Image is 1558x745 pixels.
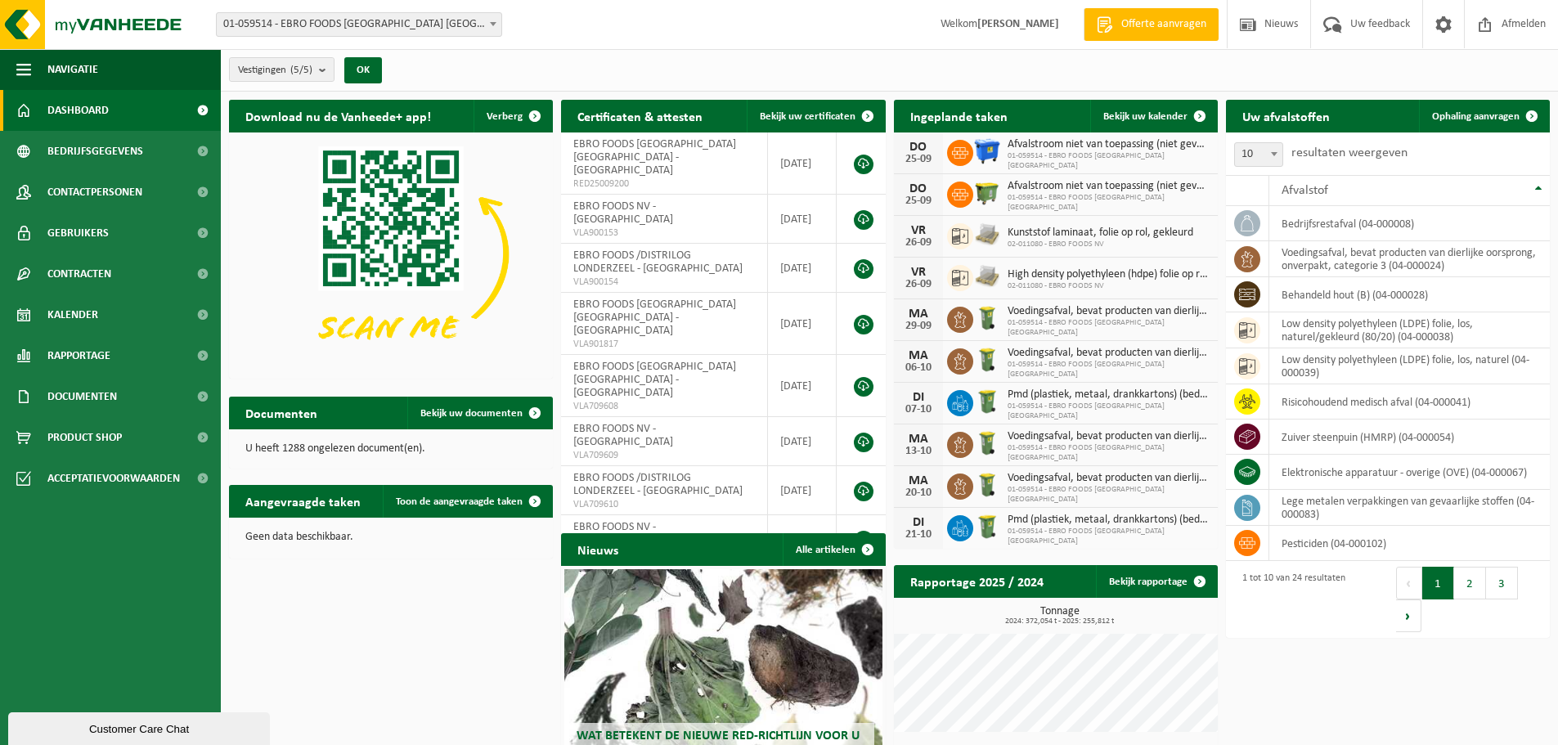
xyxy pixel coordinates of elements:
[768,417,837,466] td: [DATE]
[973,513,1001,541] img: WB-0240-HPE-GN-50
[973,304,1001,332] img: WB-0140-HPE-GN-50
[573,498,754,511] span: VLA709610
[1282,184,1328,197] span: Afvalstof
[573,298,736,337] span: EBRO FOODS [GEOGRAPHIC_DATA] [GEOGRAPHIC_DATA] - [GEOGRAPHIC_DATA]
[573,423,673,448] span: EBRO FOODS NV - [GEOGRAPHIC_DATA]
[1396,599,1421,632] button: Next
[747,100,884,132] a: Bekijk uw certificaten
[573,249,743,275] span: EBRO FOODS /DISTRILOG LONDERZEEL - [GEOGRAPHIC_DATA]
[973,179,1001,207] img: WB-1100-HPE-GN-50
[217,13,501,36] span: 01-059514 - EBRO FOODS BELGIUM NV - MERKSEM
[1008,472,1210,485] span: Voedingsafval, bevat producten van dierlijke oorsprong, onverpakt, categorie 3
[47,458,180,499] span: Acceptatievoorwaarden
[47,90,109,131] span: Dashboard
[1008,514,1210,527] span: Pmd (plastiek, metaal, drankkartons) (bedrijven)
[1008,527,1210,546] span: 01-059514 - EBRO FOODS [GEOGRAPHIC_DATA] [GEOGRAPHIC_DATA]
[1008,318,1210,338] span: 01-059514 - EBRO FOODS [GEOGRAPHIC_DATA] [GEOGRAPHIC_DATA]
[760,111,855,122] span: Bekijk uw certificaten
[1234,142,1283,167] span: 10
[902,391,935,404] div: DI
[216,12,502,37] span: 01-059514 - EBRO FOODS BELGIUM NV - MERKSEM
[1269,348,1550,384] td: low density polyethyleen (LDPE) folie, los, naturel (04-000039)
[1008,281,1210,291] span: 02-011080 - EBRO FOODS NV
[977,18,1059,30] strong: [PERSON_NAME]
[768,132,837,195] td: [DATE]
[768,515,837,564] td: [DATE]
[902,349,935,362] div: MA
[902,446,935,457] div: 13-10
[1117,16,1210,33] span: Offerte aanvragen
[902,321,935,332] div: 29-09
[768,293,837,355] td: [DATE]
[344,57,382,83] button: OK
[902,529,935,541] div: 21-10
[1269,277,1550,312] td: behandeld hout (B) (04-000028)
[1396,567,1422,599] button: Previous
[973,263,1001,290] img: LP-PA-00000-WDN-11
[768,195,837,244] td: [DATE]
[47,49,98,90] span: Navigatie
[1096,565,1216,598] a: Bekijk rapportage
[1008,402,1210,421] span: 01-059514 - EBRO FOODS [GEOGRAPHIC_DATA] [GEOGRAPHIC_DATA]
[768,244,837,293] td: [DATE]
[245,532,537,543] p: Geen data beschikbaar.
[973,471,1001,499] img: WB-0140-HPE-GN-50
[47,294,98,335] span: Kalender
[1008,430,1210,443] span: Voedingsafval, bevat producten van dierlijke oorsprong, onverpakt, categorie 3
[902,307,935,321] div: MA
[573,177,754,191] span: RED25009200
[47,335,110,376] span: Rapportage
[768,466,837,515] td: [DATE]
[1008,485,1210,505] span: 01-059514 - EBRO FOODS [GEOGRAPHIC_DATA] [GEOGRAPHIC_DATA]
[1008,443,1210,463] span: 01-059514 - EBRO FOODS [GEOGRAPHIC_DATA] [GEOGRAPHIC_DATA]
[573,400,754,413] span: VLA709608
[973,429,1001,457] img: WB-0140-HPE-GN-50
[1269,490,1550,526] td: lege metalen verpakkingen van gevaarlijke stoffen (04-000083)
[902,266,935,279] div: VR
[902,487,935,499] div: 20-10
[1090,100,1216,132] a: Bekijk uw kalender
[229,100,447,132] h2: Download nu de Vanheede+ app!
[1269,455,1550,490] td: elektronische apparatuur - overige (OVE) (04-000067)
[902,404,935,415] div: 07-10
[474,100,551,132] button: Verberg
[47,213,109,254] span: Gebruikers
[1269,206,1550,241] td: bedrijfsrestafval (04-000008)
[973,221,1001,249] img: LP-PA-00000-WDN-11
[229,132,553,375] img: Download de VHEPlus App
[229,397,334,429] h2: Documenten
[1269,526,1550,561] td: pesticiden (04-000102)
[1008,305,1210,318] span: Voedingsafval, bevat producten van dierlijke oorsprong, onverpakt, categorie 3
[902,617,1218,626] span: 2024: 372,054 t - 2025: 255,812 t
[573,138,736,177] span: EBRO FOODS [GEOGRAPHIC_DATA] [GEOGRAPHIC_DATA] - [GEOGRAPHIC_DATA]
[407,397,551,429] a: Bekijk uw documenten
[1008,347,1210,360] span: Voedingsafval, bevat producten van dierlijke oorsprong, onverpakt, categorie 3
[1234,565,1345,634] div: 1 tot 10 van 24 resultaten
[1454,567,1486,599] button: 2
[1291,146,1408,159] label: resultaten weergeven
[973,388,1001,415] img: WB-0240-HPE-GN-50
[238,58,312,83] span: Vestigingen
[902,606,1218,626] h3: Tonnage
[1432,111,1520,122] span: Ophaling aanvragen
[1008,151,1210,171] span: 01-059514 - EBRO FOODS [GEOGRAPHIC_DATA] [GEOGRAPHIC_DATA]
[902,154,935,165] div: 25-09
[1008,388,1210,402] span: Pmd (plastiek, metaal, drankkartons) (bedrijven)
[290,65,312,75] count: (5/5)
[902,182,935,195] div: DO
[1084,8,1219,41] a: Offerte aanvragen
[229,57,334,82] button: Vestigingen(5/5)
[573,361,736,399] span: EBRO FOODS [GEOGRAPHIC_DATA] [GEOGRAPHIC_DATA] - [GEOGRAPHIC_DATA]
[573,449,754,462] span: VLA709609
[1235,143,1282,166] span: 10
[573,227,754,240] span: VLA900153
[902,195,935,207] div: 25-09
[902,433,935,446] div: MA
[245,443,537,455] p: U heeft 1288 ongelezen document(en).
[8,709,273,745] iframe: chat widget
[573,338,754,351] span: VLA901817
[902,224,935,237] div: VR
[47,254,111,294] span: Contracten
[902,141,935,154] div: DO
[420,408,523,419] span: Bekijk uw documenten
